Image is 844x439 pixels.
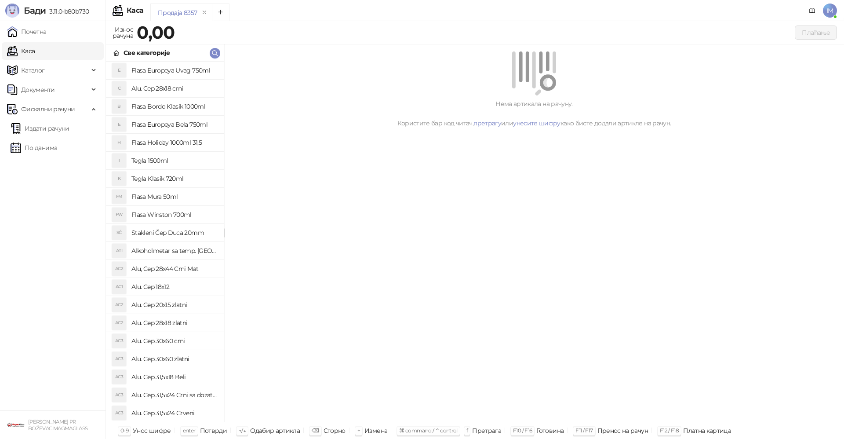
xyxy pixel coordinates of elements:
[112,334,126,348] div: AC3
[112,63,126,77] div: E
[199,9,210,16] button: remove
[131,208,217,222] h4: Flasa Winston 700ml
[131,334,217,348] h4: Alu. Cep 30x60 crni
[5,4,19,18] img: Logo
[127,7,143,14] div: Каса
[111,24,135,41] div: Износ рачуна
[133,425,171,436] div: Унос шифре
[7,23,47,40] a: Почетна
[131,352,217,366] h4: Alu. Cep 30x60 zlatni
[575,427,593,434] span: F11 / F17
[112,280,126,294] div: AC1
[212,4,229,21] button: Add tab
[473,119,501,127] a: претрагу
[795,26,837,40] button: Плаћање
[250,425,300,436] div: Одабир артикла
[660,427,679,434] span: F12 / F18
[112,226,126,240] div: SČ
[28,419,87,432] small: [PERSON_NAME] PR BOŽEVAC MAGMAGLASS
[131,370,217,384] h4: Alu. Cep 31,5x18 Beli
[112,208,126,222] div: FW
[7,42,35,60] a: Каса
[364,425,387,436] div: Измена
[823,4,837,18] span: IM
[131,388,217,402] h4: Alu. Cep 31,5x24 Crni sa dozatorom
[11,139,57,157] a: По данима
[131,154,217,168] h4: Tegla 1500ml
[120,427,128,434] span: 0-9
[131,406,217,420] h4: Alu. Cep 31,5x24 Crveni
[112,244,126,258] div: ATI
[131,226,217,240] h4: Stakleni Čep Duca 20mm
[131,81,217,95] h4: Alu. Cep 28x18 crni
[24,5,46,16] span: Бади
[112,135,126,150] div: H
[466,427,468,434] span: f
[131,190,217,204] h4: Flasa Mura 50ml
[131,280,217,294] h4: Alu. Cep 18x12
[137,22,175,43] strong: 0,00
[112,406,126,420] div: AC3
[112,99,126,113] div: B
[183,427,196,434] span: enter
[112,172,126,186] div: K
[513,427,532,434] span: F10 / F16
[112,154,126,168] div: 1
[124,48,170,58] div: Све категорије
[21,62,45,79] span: Каталог
[312,427,319,434] span: ⌫
[158,8,197,18] div: Продаја 8357
[239,427,246,434] span: ↑/↓
[46,7,89,15] span: 3.11.0-b80b730
[112,388,126,402] div: AC3
[235,99,833,128] div: Нема артикала на рачуну. Користите бар код читач, или како бисте додали артикле на рачун.
[112,117,126,132] div: E
[11,120,69,137] a: Издати рачуни
[536,425,564,436] div: Готовина
[131,135,217,150] h4: Flasa Holiday 1000ml 31,5
[200,425,227,436] div: Потврди
[106,62,224,422] div: grid
[399,427,458,434] span: ⌘ command / ⌃ control
[112,81,126,95] div: C
[131,172,217,186] h4: Tegla Klasik 720ml
[112,316,126,330] div: AC2
[472,425,501,436] div: Претрага
[131,99,217,113] h4: Flasa Bordo Klasik 1000ml
[7,416,25,434] img: 64x64-companyLogo-1893ffd3-f8d7-40ed-872e-741d608dc9d9.png
[324,425,346,436] div: Сторно
[597,425,648,436] div: Пренос на рачун
[131,63,217,77] h4: Flasa Europeya Uvag 750ml
[131,117,217,132] h4: Flasa Europeya Bela 750ml
[805,4,819,18] a: Документација
[21,81,55,99] span: Документи
[21,100,75,118] span: Фискални рачуни
[112,298,126,312] div: AC2
[112,370,126,384] div: AC3
[131,316,217,330] h4: Alu. Cep 28x18 zlatni
[683,425,731,436] div: Платна картица
[112,190,126,204] div: FM
[131,244,217,258] h4: Alkoholmetar sa temp. [GEOGRAPHIC_DATA]
[112,262,126,276] div: AC2
[131,298,217,312] h4: Alu. Cep 20x15 zlatni
[131,262,217,276] h4: Alu, Cep 28x44 Crni Mat
[112,352,126,366] div: AC3
[357,427,360,434] span: +
[513,119,560,127] a: унесите шифру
